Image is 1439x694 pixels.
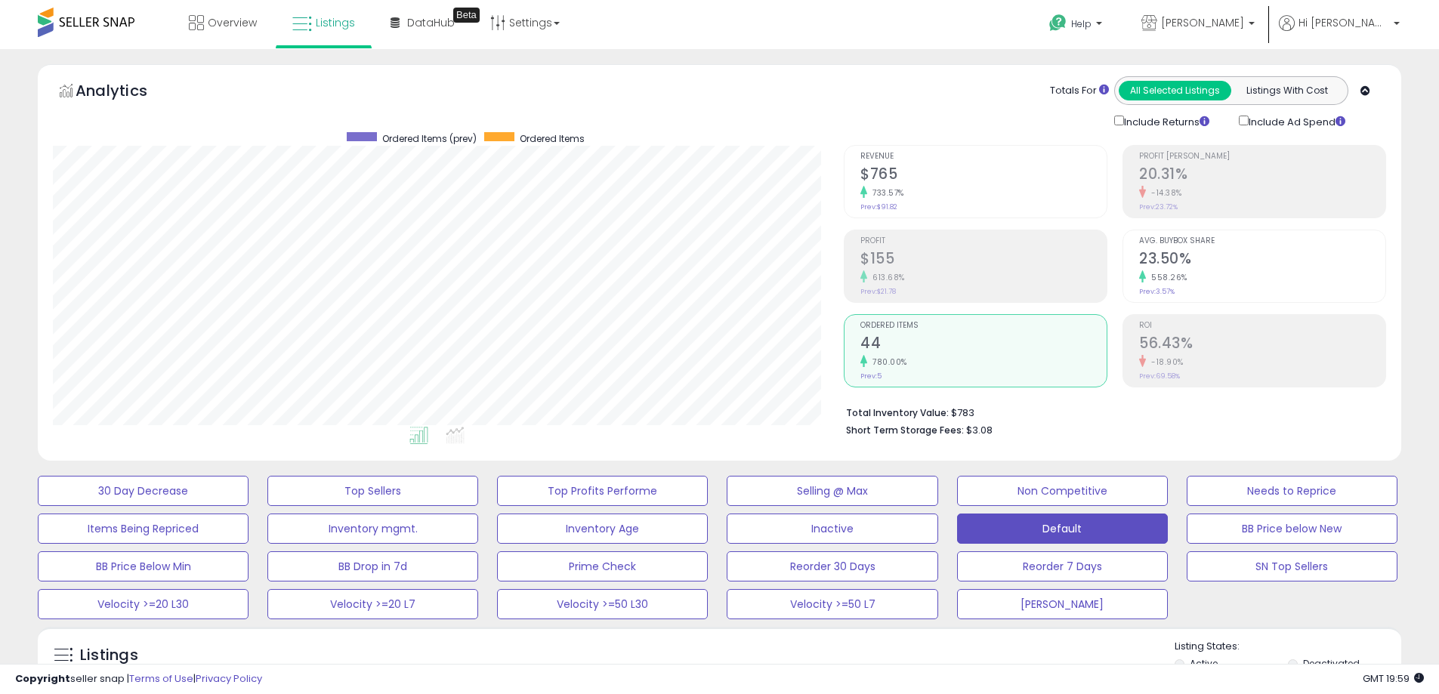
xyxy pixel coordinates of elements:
[1139,237,1385,245] span: Avg. Buybox Share
[1187,514,1397,544] button: BB Price below New
[38,589,249,619] button: Velocity >=20 L30
[846,424,964,436] b: Short Term Storage Fees:
[1139,322,1385,330] span: ROI
[860,202,897,211] small: Prev: $91.82
[1139,287,1175,296] small: Prev: 3.57%
[860,287,896,296] small: Prev: $21.78
[15,671,70,686] strong: Copyright
[860,153,1107,161] span: Revenue
[497,589,708,619] button: Velocity >=50 L30
[15,672,262,686] div: seller snap | |
[860,322,1107,330] span: Ordered Items
[38,476,249,506] button: 30 Day Decrease
[208,15,257,30] span: Overview
[1139,335,1385,355] h2: 56.43%
[38,514,249,544] button: Items Being Repriced
[267,514,478,544] button: Inventory mgmt.
[957,589,1168,619] button: [PERSON_NAME]
[267,589,478,619] button: Velocity >=20 L7
[1139,165,1385,186] h2: 20.31%
[497,514,708,544] button: Inventory Age
[453,8,480,23] div: Tooltip anchor
[1187,476,1397,506] button: Needs to Reprice
[1231,81,1343,100] button: Listings With Cost
[1050,84,1109,98] div: Totals For
[867,272,905,283] small: 613.68%
[1187,551,1397,581] button: SN Top Sellers
[860,372,882,381] small: Prev: 5
[860,237,1107,245] span: Profit
[520,132,585,145] span: Ordered Items
[860,165,1107,186] h2: $765
[957,551,1168,581] button: Reorder 7 Days
[966,423,993,437] span: $3.08
[497,476,708,506] button: Top Profits Performe
[1146,272,1187,283] small: 558.26%
[1175,640,1401,654] p: Listing States:
[846,406,949,419] b: Total Inventory Value:
[316,15,355,30] span: Listings
[1119,81,1231,100] button: All Selected Listings
[80,645,138,666] h5: Listings
[727,589,937,619] button: Velocity >=50 L7
[129,671,193,686] a: Terms of Use
[267,551,478,581] button: BB Drop in 7d
[727,551,937,581] button: Reorder 30 Days
[867,356,907,368] small: 780.00%
[1139,153,1385,161] span: Profit [PERSON_NAME]
[1048,14,1067,32] i: Get Help
[1161,15,1244,30] span: [PERSON_NAME]
[1103,113,1227,130] div: Include Returns
[957,476,1168,506] button: Non Competitive
[1279,15,1400,49] a: Hi [PERSON_NAME]
[727,476,937,506] button: Selling @ Max
[867,187,904,199] small: 733.57%
[1071,17,1092,30] span: Help
[407,15,455,30] span: DataHub
[382,132,477,145] span: Ordered Items (prev)
[846,403,1375,421] li: $783
[727,514,937,544] button: Inactive
[497,551,708,581] button: Prime Check
[1146,356,1184,368] small: -18.90%
[1139,372,1180,381] small: Prev: 69.58%
[860,250,1107,270] h2: $155
[1363,671,1424,686] span: 2025-09-15 19:59 GMT
[1298,15,1389,30] span: Hi [PERSON_NAME]
[1227,113,1370,130] div: Include Ad Spend
[76,80,177,105] h5: Analytics
[1037,2,1117,49] a: Help
[957,514,1168,544] button: Default
[1139,250,1385,270] h2: 23.50%
[1139,202,1178,211] small: Prev: 23.72%
[196,671,262,686] a: Privacy Policy
[267,476,478,506] button: Top Sellers
[860,335,1107,355] h2: 44
[1146,187,1182,199] small: -14.38%
[38,551,249,581] button: BB Price Below Min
